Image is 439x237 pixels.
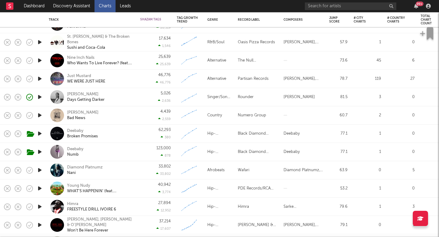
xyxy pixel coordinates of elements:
div: 63.9 [329,167,348,174]
div: 0 [387,148,415,156]
button: 99+ [414,4,418,9]
div: 1 [354,39,381,46]
div: 78.7 [329,75,348,83]
div: 4,439 [160,110,171,114]
div: 46,776 [156,80,171,84]
div: Deebaby [284,148,300,156]
div: Rounder [238,94,254,101]
div: 119 [354,75,381,83]
div: [PERSON_NAME] [67,110,98,115]
div: Himra [67,201,116,207]
div: 3 [354,94,381,101]
div: Deebaby [284,130,300,137]
div: Who Wants To Live Forever? (feat. [PERSON_NAME]) [67,61,133,66]
div: 1 [354,185,381,192]
div: 77.1 [329,130,348,137]
div: Alternative [207,57,226,64]
div: 46,776 [158,73,171,77]
div: Alternative [207,75,226,83]
div: # City Charts [354,16,372,23]
div: Won't Be Here Forever [67,228,133,233]
a: HimraFREESTYLE DRILL IVOIRE 6 [67,201,116,212]
div: Broken Promises [67,134,98,139]
div: Country [207,112,222,119]
div: Singer/Songwriter [207,94,232,101]
a: Nine Inch NailsWho Wants To Live Forever? (feat. [PERSON_NAME]) [67,55,133,66]
div: Oasis Pizza Records [238,39,275,46]
a: Just MustardWE WERE JUST HERE [67,73,105,84]
div: 2,636 [158,99,171,103]
a: DeebabyBroken Promises [67,128,98,139]
div: 1,546 [158,44,171,48]
div: 3 [387,203,415,210]
div: 77.1 [329,148,348,156]
div: 123,000 [156,146,171,150]
div: 33,802 [156,172,171,176]
div: 1 [354,130,381,137]
div: Jump Score [329,16,340,23]
div: Hip-Hop/Rap [207,203,232,210]
div: Bad News [67,115,98,121]
a: [PERSON_NAME]Bad News [67,110,98,121]
div: [PERSON_NAME], [PERSON_NAME], [PERSON_NAME], [PERSON_NAME], [PERSON_NAME] [284,75,323,83]
div: 79.1 [329,221,348,229]
a: [PERSON_NAME]Days Getting Darker [67,92,105,103]
div: 81.5 [329,94,348,101]
div: Numb [67,152,84,157]
div: Wafari [238,167,249,174]
div: 0 [387,185,415,192]
div: 27,894 [158,201,171,205]
div: [PERSON_NAME], [PERSON_NAME] [284,221,323,229]
div: [PERSON_NAME] [67,92,105,97]
div: Black Diamond Entertainment [238,148,277,156]
div: Sarke [PERSON_NAME] [284,203,323,210]
div: 53.2 [329,185,348,192]
div: Hip-Hop/Rap [207,130,232,137]
div: Days Getting Darker [67,97,105,103]
div: [PERSON_NAME] & [PERSON_NAME] [238,221,277,229]
div: 17,634 [159,37,171,41]
div: 5 [387,167,415,174]
div: 79.6 [329,203,348,210]
div: Hip-Hop/Rap [207,185,232,192]
a: Young NudyWHAT'S HAPPENIN' (feat. [PERSON_NAME] & Coupe) [67,183,133,194]
div: Total Chart Count [421,14,439,25]
a: St. [PERSON_NAME] & The Broken BonesSushi and Coca-Cola [67,34,133,51]
div: Nani [67,170,103,176]
div: 25,639 [156,62,171,66]
div: 878 [161,154,171,157]
div: 5,026 [161,91,171,95]
div: Hip-Hop/Rap [207,221,232,229]
div: Diamond Platnumz [67,165,103,170]
div: 12,952 [157,208,171,212]
div: [PERSON_NAME], [PERSON_NAME] & O'[PERSON_NAME] [67,217,133,228]
div: FREESTYLE DRILL IVOIRE 6 [67,207,116,212]
div: Genre [207,18,229,22]
div: 0 [354,167,381,174]
div: The Null Corporation/Interscope Records [238,57,277,64]
div: St. [PERSON_NAME] & The Broken Bones [67,34,133,45]
div: Just Mustard [67,73,105,79]
div: 20,319 [156,26,171,30]
a: [PERSON_NAME], [PERSON_NAME] & O'[PERSON_NAME]Won't Be Here Forever [67,217,133,233]
div: WE WERE JUST HERE [67,79,105,84]
div: 3,774 [158,190,171,194]
div: 0 [387,112,415,119]
div: 0 [387,39,415,46]
div: 0 [387,130,415,137]
div: Tag Growth Trend [177,16,198,23]
div: 57.9 [329,39,348,46]
div: 1 [354,148,381,156]
div: 17,607 [156,227,171,231]
div: R&B/Soul [207,39,224,46]
div: 2 [354,112,381,119]
div: 37,214 [159,219,171,223]
div: Numero Group [238,112,266,119]
div: 62,293 [159,128,171,132]
div: 73.6 [329,57,348,64]
div: Record Label [238,18,274,22]
div: Composers [284,18,320,22]
div: Deebaby [67,128,98,134]
div: 40,942 [158,183,171,187]
div: 1 [354,203,381,210]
